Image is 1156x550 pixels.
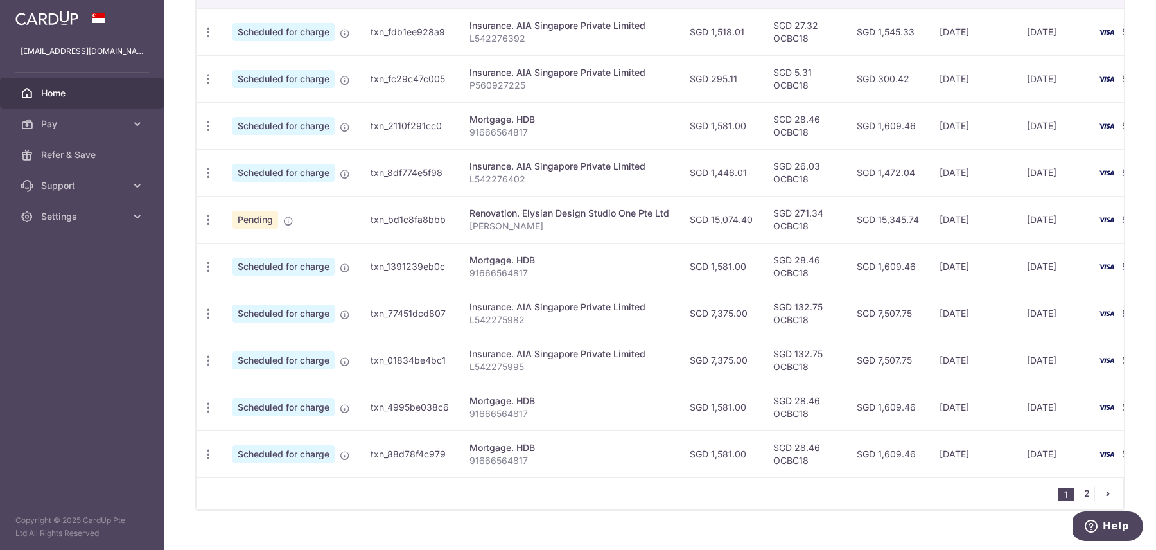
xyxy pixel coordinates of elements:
[469,126,669,139] p: 91666564817
[1073,511,1143,544] iframe: Opens a widget where you can find more information
[763,337,846,384] td: SGD 132.75 OCBC18
[929,430,1017,477] td: [DATE]
[469,19,669,32] div: Insurance. AIA Singapore Private Limited
[469,348,669,360] div: Insurance. AIA Singapore Private Limited
[1094,259,1119,274] img: Bank Card
[232,23,335,41] span: Scheduled for charge
[469,66,669,79] div: Insurance. AIA Singapore Private Limited
[360,384,459,430] td: txn_4995be038c6
[1122,355,1144,366] span: 5799
[232,305,335,323] span: Scheduled for charge
[929,337,1017,384] td: [DATE]
[360,8,459,55] td: txn_fdb1ee928a9
[41,118,126,130] span: Pay
[232,164,335,182] span: Scheduled for charge
[1017,243,1090,290] td: [DATE]
[929,290,1017,337] td: [DATE]
[763,196,846,243] td: SGD 271.34 OCBC18
[846,290,929,337] td: SGD 7,507.75
[469,454,669,467] p: 91666564817
[1079,486,1094,501] a: 2
[929,55,1017,102] td: [DATE]
[360,149,459,196] td: txn_8df774e5f98
[1094,353,1119,368] img: Bank Card
[1094,447,1119,462] img: Bank Card
[763,55,846,102] td: SGD 5.31 OCBC18
[1122,214,1144,225] span: 5799
[679,290,763,337] td: SGD 7,375.00
[1017,337,1090,384] td: [DATE]
[846,430,929,477] td: SGD 1,609.46
[360,243,459,290] td: txn_1391239eb0c
[469,160,669,173] div: Insurance. AIA Singapore Private Limited
[360,196,459,243] td: txn_bd1c8fa8bbb
[763,149,846,196] td: SGD 26.03 OCBC18
[679,384,763,430] td: SGD 1,581.00
[469,32,669,45] p: L542276392
[469,79,669,92] p: P560927225
[1017,55,1090,102] td: [DATE]
[1017,290,1090,337] td: [DATE]
[1122,261,1144,272] span: 5799
[469,407,669,420] p: 91666564817
[232,351,335,369] span: Scheduled for charge
[1058,488,1074,501] li: 1
[41,148,126,161] span: Refer & Save
[763,243,846,290] td: SGD 28.46 OCBC18
[1094,400,1119,415] img: Bank Card
[846,55,929,102] td: SGD 300.42
[469,220,669,233] p: [PERSON_NAME]
[846,149,929,196] td: SGD 1,472.04
[763,8,846,55] td: SGD 27.32 OCBC18
[1094,24,1119,40] img: Bank Card
[763,290,846,337] td: SGD 132.75 OCBC18
[846,8,929,55] td: SGD 1,545.33
[1017,149,1090,196] td: [DATE]
[360,55,459,102] td: txn_fc29c47c005
[1094,306,1119,321] img: Bank Card
[1122,120,1144,131] span: 5799
[763,384,846,430] td: SGD 28.46 OCBC18
[1094,165,1119,181] img: Bank Card
[1122,448,1144,459] span: 5799
[929,196,1017,243] td: [DATE]
[1058,478,1123,509] nav: pager
[232,258,335,276] span: Scheduled for charge
[1122,73,1144,84] span: 5799
[21,45,144,58] p: [EMAIL_ADDRESS][DOMAIN_NAME]
[232,117,335,135] span: Scheduled for charge
[360,430,459,477] td: txn_88d78f4c979
[469,314,669,326] p: L542275982
[846,384,929,430] td: SGD 1,609.46
[1122,402,1144,412] span: 5799
[929,8,1017,55] td: [DATE]
[679,243,763,290] td: SGD 1,581.00
[1017,8,1090,55] td: [DATE]
[232,211,278,229] span: Pending
[679,430,763,477] td: SGD 1,581.00
[1017,384,1090,430] td: [DATE]
[232,398,335,416] span: Scheduled for charge
[846,243,929,290] td: SGD 1,609.46
[679,55,763,102] td: SGD 295.11
[15,10,78,26] img: CardUp
[360,337,459,384] td: txn_01834be4bc1
[360,290,459,337] td: txn_77451dcd807
[469,113,669,126] div: Mortgage. HDB
[469,173,669,186] p: L542276402
[1017,196,1090,243] td: [DATE]
[41,87,126,100] span: Home
[763,102,846,149] td: SGD 28.46 OCBC18
[846,337,929,384] td: SGD 7,507.75
[469,207,669,220] div: Renovation. Elysian Design Studio One Pte Ltd
[1122,167,1144,178] span: 5799
[929,149,1017,196] td: [DATE]
[41,210,126,223] span: Settings
[1017,102,1090,149] td: [DATE]
[846,102,929,149] td: SGD 1,609.46
[232,445,335,463] span: Scheduled for charge
[360,102,459,149] td: txn_2110f291cc0
[929,384,1017,430] td: [DATE]
[679,8,763,55] td: SGD 1,518.01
